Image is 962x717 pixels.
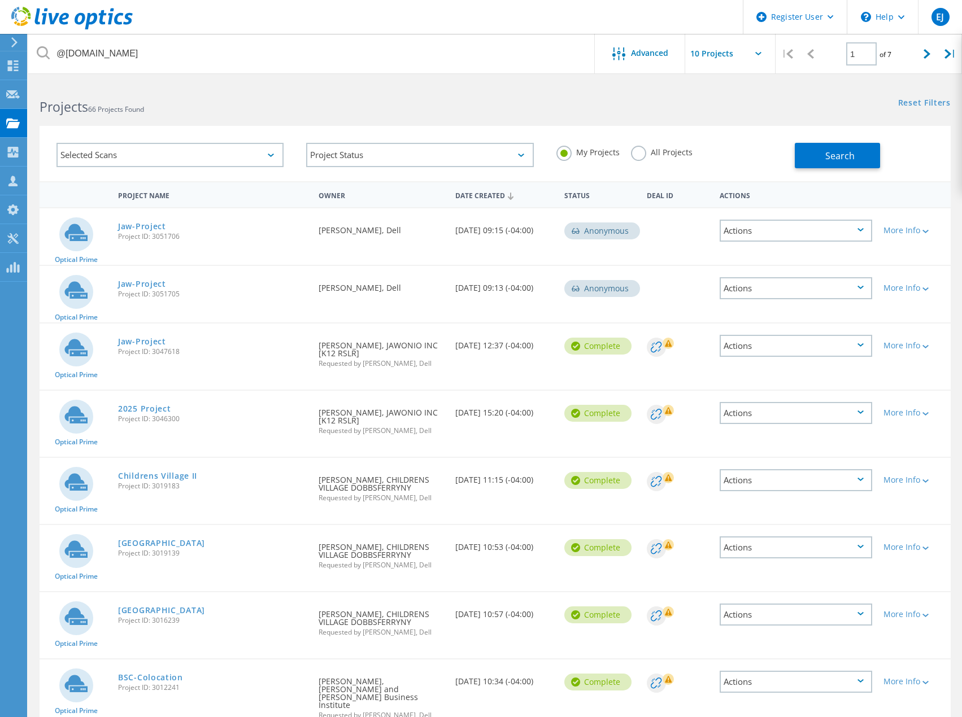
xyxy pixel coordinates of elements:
[56,143,284,167] div: Selected Scans
[28,34,595,73] input: Search projects by name, owner, ID, company, etc
[720,220,872,242] div: Actions
[564,222,640,239] div: Anonymous
[118,233,307,240] span: Project ID: 3051706
[898,99,951,108] a: Reset Filters
[313,592,450,647] div: [PERSON_NAME], CHILDRENS VILLAGE DOBBSFERRYNY
[313,266,450,303] div: [PERSON_NAME], Dell
[450,592,559,629] div: [DATE] 10:57 (-04:00)
[883,284,945,292] div: More Info
[118,416,307,422] span: Project ID: 3046300
[564,472,632,489] div: Complete
[564,405,632,422] div: Complete
[641,184,714,205] div: Deal Id
[450,323,559,361] div: [DATE] 12:37 (-04:00)
[40,98,88,116] b: Projects
[118,338,166,346] a: Jaw-Project
[450,391,559,428] div: [DATE] 15:20 (-04:00)
[55,314,98,321] span: Optical Prime
[883,543,945,551] div: More Info
[118,684,307,691] span: Project ID: 3012241
[319,495,444,501] span: Requested by [PERSON_NAME], Dell
[631,49,668,57] span: Advanced
[313,458,450,513] div: [PERSON_NAME], CHILDRENS VILLAGE DOBBSFERRYNY
[631,146,693,156] label: All Projects
[112,184,313,205] div: Project Name
[118,550,307,557] span: Project ID: 3019139
[306,143,533,167] div: Project Status
[880,50,891,59] span: of 7
[564,539,632,556] div: Complete
[825,150,855,162] span: Search
[313,525,450,580] div: [PERSON_NAME], CHILDRENS VILLAGE DOBBSFERRYNY
[118,617,307,624] span: Project ID: 3016239
[55,256,98,263] span: Optical Prime
[559,184,641,205] div: Status
[118,280,166,288] a: Jaw-Project
[55,640,98,647] span: Optical Prime
[55,506,98,513] span: Optical Prime
[720,402,872,424] div: Actions
[883,677,945,685] div: More Info
[450,525,559,562] div: [DATE] 10:53 (-04:00)
[450,208,559,246] div: [DATE] 09:15 (-04:00)
[55,573,98,580] span: Optical Prime
[720,469,872,491] div: Actions
[883,476,945,484] div: More Info
[118,606,205,614] a: [GEOGRAPHIC_DATA]
[313,184,450,205] div: Owner
[118,348,307,355] span: Project ID: 3047618
[861,12,871,22] svg: \n
[795,143,880,168] button: Search
[319,360,444,367] span: Requested by [PERSON_NAME], Dell
[883,610,945,618] div: More Info
[564,606,632,623] div: Complete
[564,280,640,297] div: Anonymous
[11,24,133,32] a: Live Optics Dashboard
[720,604,872,626] div: Actions
[319,427,444,434] span: Requested by [PERSON_NAME], Dell
[118,472,197,480] a: Childrens Village II
[564,674,632,690] div: Complete
[450,184,559,206] div: Date Created
[450,266,559,303] div: [DATE] 09:13 (-04:00)
[883,226,945,234] div: More Info
[714,184,878,205] div: Actions
[883,409,945,417] div: More Info
[88,104,144,114] span: 66 Projects Found
[720,277,872,299] div: Actions
[118,674,183,681] a: BSC-Colocation
[55,371,98,378] span: Optical Prime
[776,34,799,74] div: |
[564,338,632,355] div: Complete
[883,342,945,349] div: More Info
[319,629,444,636] span: Requested by [PERSON_NAME], Dell
[118,291,307,298] span: Project ID: 3051705
[319,562,444,569] span: Requested by [PERSON_NAME], Dell
[313,208,450,246] div: [PERSON_NAME], Dell
[313,391,450,445] div: [PERSON_NAME], JAWONIO INC [K12 RSLR]
[720,536,872,558] div: Actions
[450,458,559,495] div: [DATE] 11:15 (-04:00)
[55,439,98,445] span: Optical Prime
[720,671,872,693] div: Actions
[720,335,872,357] div: Actions
[313,323,450,378] div: [PERSON_NAME], JAWONIO INC [K12 RSLR]
[118,222,166,230] a: Jaw-Project
[118,405,171,413] a: 2025 Project
[118,483,307,489] span: Project ID: 3019183
[939,34,962,74] div: |
[118,539,205,547] a: [GEOGRAPHIC_DATA]
[55,707,98,714] span: Optical Prime
[556,146,620,156] label: My Projects
[936,12,944,21] span: EJ
[450,659,559,697] div: [DATE] 10:34 (-04:00)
